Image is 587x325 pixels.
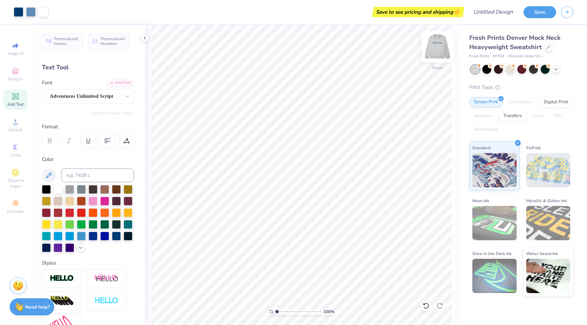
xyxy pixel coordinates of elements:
img: Front [424,33,451,60]
div: Front [433,65,442,71]
button: Save [523,6,556,18]
span: Metallic & Glitter Ink [526,197,567,204]
div: Screen Print [469,97,503,107]
span: Add Text [7,102,24,107]
span: Glow in the Dark Ink [472,250,511,257]
div: Foil [550,111,566,121]
span: Neon Ink [472,197,489,204]
button: Switch to Greek Letters [91,111,134,116]
span: Upload [9,127,22,132]
span: Decorate [7,209,24,214]
span: Image AI [8,51,24,56]
span: Water based Ink [526,250,558,257]
img: Neon Ink [472,206,517,240]
label: Font [42,79,52,87]
div: Styles [42,259,134,267]
div: Applique [469,111,497,121]
span: Designs [8,76,23,82]
div: Text Tool [42,63,134,72]
span: Standard [472,144,491,151]
img: 3d Illusion [50,295,74,306]
img: Water based Ink [526,259,571,293]
span: 100 % [323,309,334,315]
img: Shadow [94,274,118,283]
span: Puff Ink [526,144,541,151]
div: Format [42,123,135,131]
div: Color [42,155,134,163]
img: Stroke [50,275,74,282]
span: # FP94 [493,54,505,59]
span: Fresh Prints Denver Mock Neck Heavyweight Sweatshirt [469,34,561,51]
input: Untitled Design [468,5,518,19]
div: Print Type [469,83,573,91]
strong: Need help? [25,304,50,310]
span: Greek [10,152,21,158]
div: Vinyl [528,111,548,121]
input: e.g. 7428 c [61,169,134,182]
span: Personalized Names [54,36,78,46]
div: Add Font [107,79,134,87]
img: Negative Space [94,297,118,305]
span: 👉 [453,8,461,16]
div: Digital Print [539,97,573,107]
div: Rhinestones [469,125,503,135]
span: Personalized Numbers [101,36,125,46]
img: Standard [472,153,517,187]
div: Embroidery [505,97,537,107]
span: Fresh Prints [469,54,490,59]
span: Minimum Order: 50 + [508,54,542,59]
img: Puff Ink [526,153,571,187]
img: Glow in the Dark Ink [472,259,517,293]
div: Transfers [499,111,526,121]
span: Clipart & logos [3,178,27,189]
img: Metallic & Glitter Ink [526,206,571,240]
div: Save to see pricing and shipping [374,7,463,17]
